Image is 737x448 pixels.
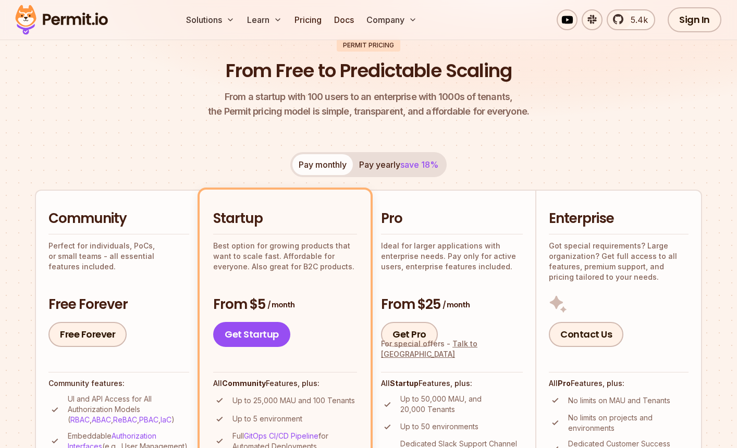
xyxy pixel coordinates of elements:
[549,322,623,347] a: Contact Us
[10,2,113,38] img: Permit logo
[381,209,523,228] h2: Pro
[400,394,523,415] p: Up to 50,000 MAU, and 20,000 Tenants
[161,415,171,424] a: IaC
[48,378,189,389] h4: Community features:
[549,378,689,389] h4: All Features, plus:
[92,415,111,424] a: ABAC
[568,413,689,433] p: No limits on projects and environments
[607,9,655,30] a: 5.4k
[182,9,239,30] button: Solutions
[330,9,358,30] a: Docs
[222,379,266,388] strong: Community
[208,90,529,119] p: the Permit pricing model is simple, transparent, and affordable for everyone.
[400,421,478,432] p: Up to 50 environments
[139,415,158,424] a: PBAC
[243,9,286,30] button: Learn
[381,378,523,389] h4: All Features, plus:
[624,14,648,26] span: 5.4k
[668,7,721,32] a: Sign In
[381,339,523,359] div: For special offers -
[208,90,529,104] span: From a startup with 100 users to an enterprise with 1000s of tenants,
[353,154,445,175] button: Pay yearlysave 18%
[48,241,189,272] p: Perfect for individuals, PoCs, or small teams - all essential features included.
[290,9,326,30] a: Pricing
[381,295,523,314] h3: From $25
[381,322,438,347] a: Get Pro
[70,415,90,424] a: RBAC
[568,395,670,406] p: No limits on MAU and Tenants
[68,394,189,425] p: UI and API Access for All Authorization Models ( , , , , )
[232,414,302,424] p: Up to 5 environment
[381,241,523,272] p: Ideal for larger applications with enterprise needs. Pay only for active users, enterprise featur...
[48,295,189,314] h3: Free Forever
[113,415,137,424] a: ReBAC
[213,378,357,389] h4: All Features, plus:
[213,322,290,347] a: Get Startup
[337,39,400,52] div: Permit Pricing
[390,379,419,388] strong: Startup
[213,209,357,228] h2: Startup
[443,300,470,310] span: / month
[558,379,571,388] strong: Pro
[267,300,294,310] span: / month
[48,322,127,347] a: Free Forever
[213,295,357,314] h3: From $5
[232,395,355,406] p: Up to 25,000 MAU and 100 Tenants
[400,159,438,170] span: save 18%
[244,431,318,440] a: GitOps CI/CD Pipeline
[549,241,689,282] p: Got special requirements? Large organization? Get full access to all features, premium support, a...
[549,209,689,228] h2: Enterprise
[213,241,357,272] p: Best option for growing products that want to scale fast. Affordable for everyone. Also great for...
[362,9,421,30] button: Company
[226,58,512,84] h1: From Free to Predictable Scaling
[48,209,189,228] h2: Community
